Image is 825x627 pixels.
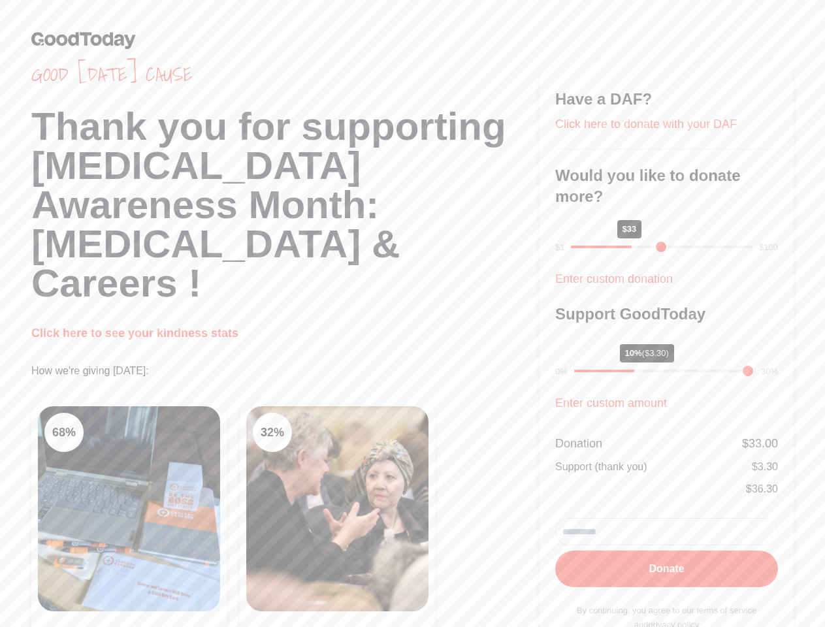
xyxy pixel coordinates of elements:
div: $33 [617,220,642,238]
div: 32 % [253,413,292,452]
div: $ [752,459,778,475]
span: ($3.30) [642,348,669,358]
div: 30% [761,365,778,378]
div: $1 [555,241,564,254]
div: 10% [620,344,674,362]
span: 36.30 [752,483,778,494]
div: 68 % [44,413,84,452]
div: 0% [555,365,568,378]
div: $ [742,434,778,453]
img: GoodToday [31,31,136,49]
div: $100 [759,241,778,254]
a: Click here to see your kindness stats [31,327,238,340]
p: How we're giving [DATE]: [31,363,540,379]
img: Clean Air Task Force [38,406,220,611]
h3: Would you like to donate more? [555,165,778,207]
img: Clean Cooking Alliance [246,406,429,611]
a: Enter custom donation [555,272,673,285]
button: Donate [555,551,778,587]
a: Enter custom amount [555,396,667,410]
h3: Have a DAF? [555,89,778,110]
h3: Support GoodToday [555,304,778,325]
span: 33.00 [749,437,778,450]
a: Click here to donate with your DAF [555,118,737,131]
div: Support (thank you) [555,459,647,475]
h1: Thank you for supporting [MEDICAL_DATA] Awareness Month: [MEDICAL_DATA] & Careers ! [31,107,540,303]
span: 3.30 [758,461,778,472]
span: Good [DATE] cause [31,63,540,86]
div: Donation [555,434,602,453]
div: $ [746,481,778,497]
